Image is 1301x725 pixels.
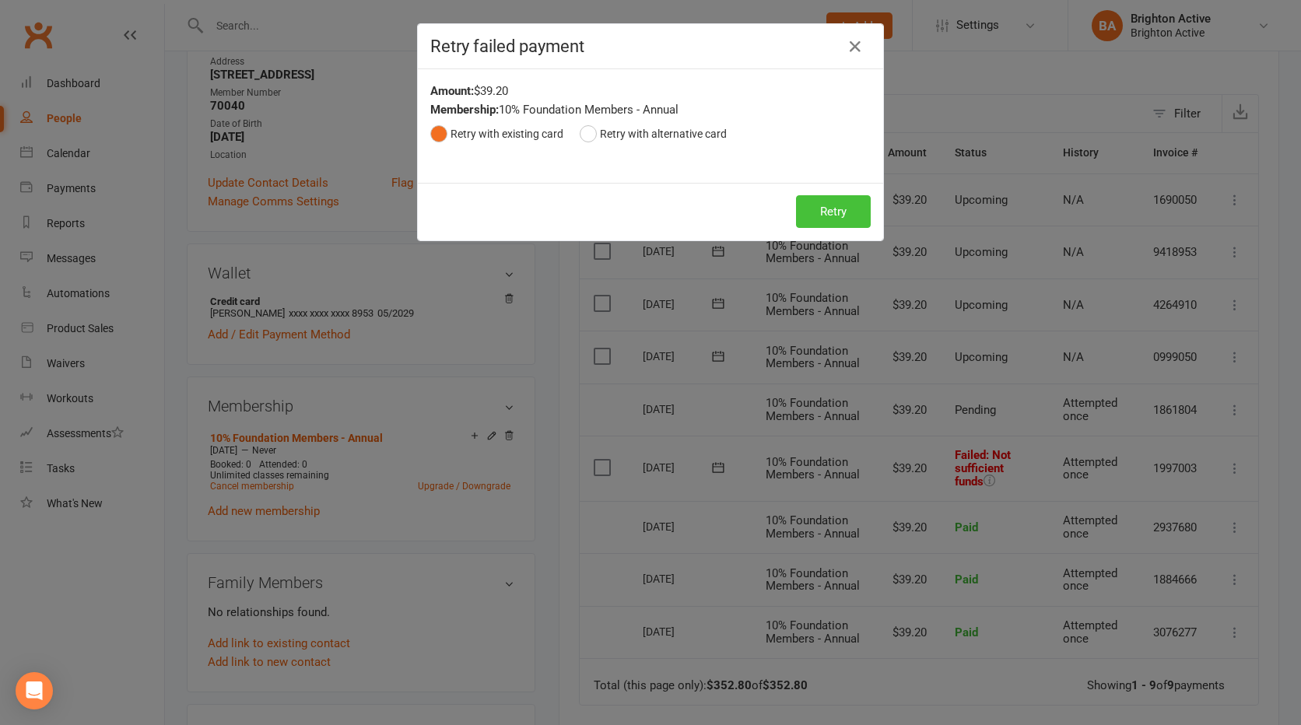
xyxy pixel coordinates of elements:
button: Retry with existing card [430,119,563,149]
strong: Membership: [430,103,499,117]
div: $39.20 [430,82,871,100]
button: Retry with alternative card [580,119,727,149]
div: 10% Foundation Members - Annual [430,100,871,119]
strong: Amount: [430,84,474,98]
h4: Retry failed payment [430,37,871,56]
button: Close [843,34,868,59]
div: Open Intercom Messenger [16,672,53,709]
button: Retry [796,195,871,228]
